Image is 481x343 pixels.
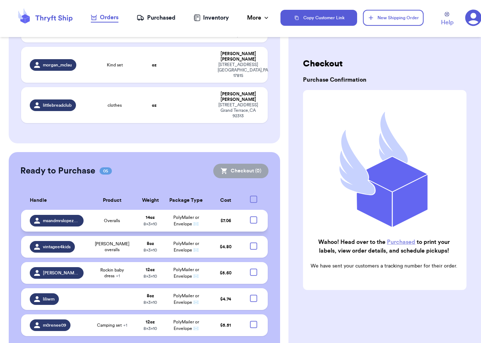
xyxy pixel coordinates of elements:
span: liliwm [43,296,54,302]
span: Handle [30,197,47,204]
span: + 1 [123,323,127,327]
span: PolyMailer or Envelope ✉️ [173,320,199,331]
span: 05 [100,167,112,175]
strong: 12 oz [146,268,155,272]
th: Weight [136,191,165,210]
th: Package Type [165,191,208,210]
button: Checkout (0) [213,164,268,178]
span: $ 7.06 [221,219,231,223]
button: New Shipping Order [363,10,424,26]
span: PolyMailer or Envelope ✉️ [173,268,199,278]
a: Purchased [137,13,175,22]
span: morgan_mclau [43,62,72,68]
span: [PERSON_NAME] overalls [92,241,132,253]
h3: Purchase Confirmation [303,75,466,84]
span: + 1 [116,274,120,278]
span: $ 5.60 [220,271,231,275]
span: Camping set [97,322,127,328]
span: 8 x 3 x 10 [144,326,157,331]
span: PolyMailer or Envelope ✉️ [173,215,199,226]
div: [PERSON_NAME] [PERSON_NAME] [218,91,259,102]
th: Cost [208,191,244,210]
span: $ 4.74 [220,297,231,301]
a: Purchased [387,239,415,245]
div: [STREET_ADDRESS] Grand Terrace , CA 92313 [218,102,259,119]
span: msandmrslopez117 [43,218,80,224]
div: [PERSON_NAME] [PERSON_NAME] [218,51,259,62]
a: Help [441,12,453,27]
strong: oz [152,63,157,67]
span: 8 x 3 x 10 [144,248,157,252]
span: littlebreadclub [43,102,72,108]
div: Orders [91,13,118,22]
strong: 14 oz [146,215,155,220]
a: Orders [91,13,118,23]
strong: oz [152,103,157,107]
div: [STREET_ADDRESS] [GEOGRAPHIC_DATA] , PA 17815 [218,62,259,78]
p: We have sent your customers a tracking number for their order. [309,262,459,270]
h2: Checkout [303,58,466,70]
span: 8 x 3 x 10 [144,222,157,226]
div: More [247,13,270,22]
span: Rockin baby dress [92,267,132,279]
strong: 8 oz [147,241,154,246]
a: Inventory [194,13,229,22]
span: Overalls [104,218,120,224]
span: $ 4.80 [220,245,231,249]
span: PolyMailer or Envelope ✉️ [173,294,199,305]
button: Copy Customer Link [280,10,357,26]
span: PolyMailer or Envelope ✉️ [173,241,199,252]
strong: 12 oz [146,320,155,324]
th: Product [88,191,136,210]
span: vintagee4kids [43,244,70,250]
strong: 8 oz [147,294,154,298]
span: Kind set [107,62,123,68]
h2: Ready to Purchase [20,165,95,177]
span: 8 x 3 x 10 [144,274,157,278]
h2: Wahoo! Head over to the to print your labels, view order details, and schedule pickups! [309,238,459,255]
span: 8 x 3 x 10 [144,300,157,305]
span: m0renee09 [43,322,66,328]
span: Help [441,18,453,27]
span: $ 5.51 [220,323,231,327]
span: clothes [108,102,122,108]
span: [PERSON_NAME].jazmingpe [43,270,80,276]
